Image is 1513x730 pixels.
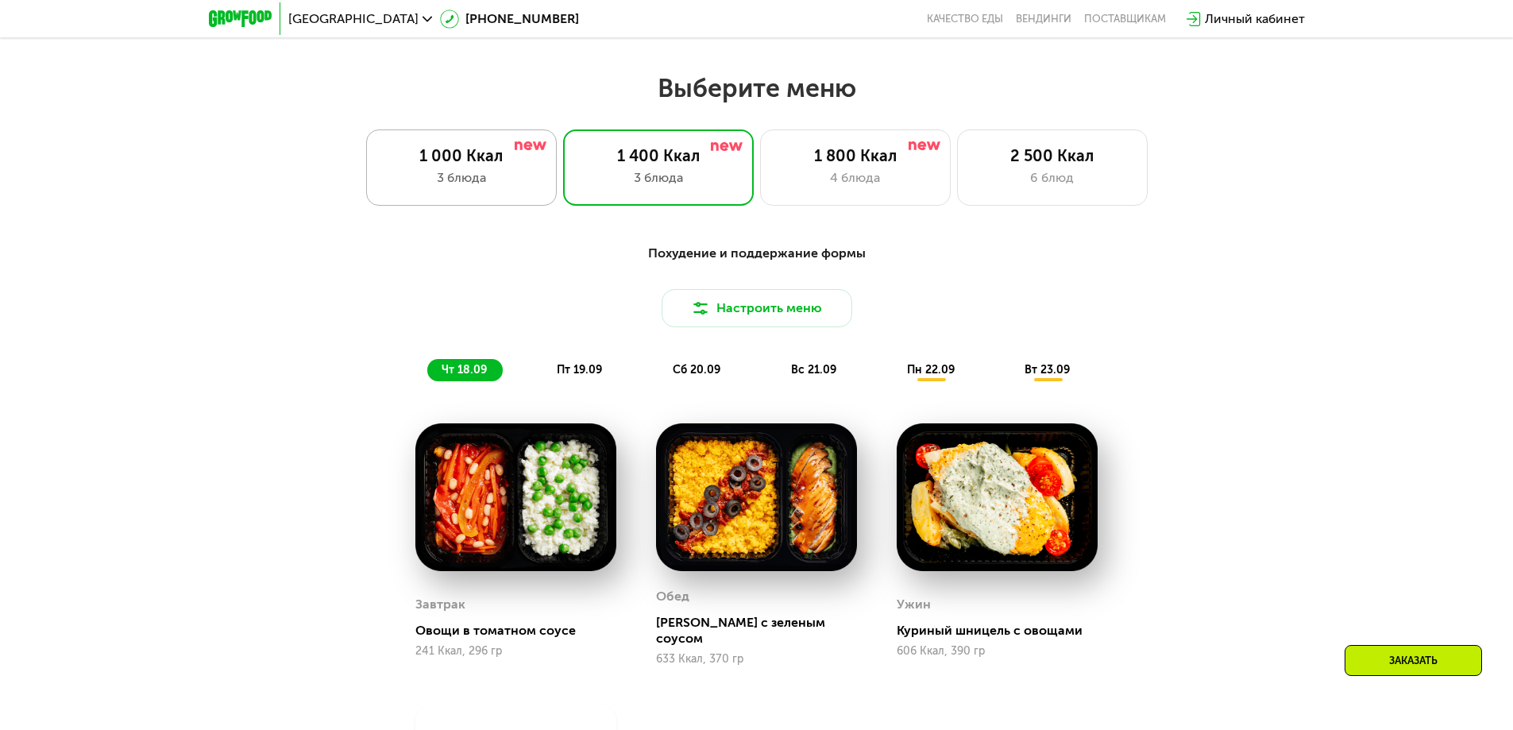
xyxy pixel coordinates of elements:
div: Куриный шницель с овощами [897,623,1110,639]
div: Овощи в томатном соусе [415,623,629,639]
div: Похудение и поддержание формы [287,244,1227,264]
div: 1 800 Ккал [777,146,934,165]
div: поставщикам [1084,13,1166,25]
div: 606 Ккал, 390 гр [897,645,1098,658]
div: Заказать [1345,645,1482,676]
span: вс 21.09 [791,363,836,377]
div: Ужин [897,593,931,616]
div: 3 блюда [383,168,540,187]
div: 3 блюда [580,168,737,187]
span: сб 20.09 [673,363,720,377]
a: Вендинги [1016,13,1071,25]
div: 633 Ккал, 370 гр [656,653,857,666]
div: 1 400 Ккал [580,146,737,165]
span: пт 19.09 [557,363,602,377]
a: [PHONE_NUMBER] [440,10,579,29]
div: [PERSON_NAME] с зеленым соусом [656,615,870,647]
span: чт 18.09 [442,363,487,377]
span: пн 22.09 [907,363,955,377]
div: Личный кабинет [1205,10,1305,29]
div: 2 500 Ккал [974,146,1131,165]
span: [GEOGRAPHIC_DATA] [288,13,419,25]
div: Завтрак [415,593,465,616]
div: Обед [656,585,689,608]
div: 4 блюда [777,168,934,187]
div: 241 Ккал, 296 гр [415,645,616,658]
button: Настроить меню [662,289,852,327]
h2: Выберите меню [51,72,1462,104]
div: 6 блюд [974,168,1131,187]
span: вт 23.09 [1025,363,1070,377]
div: 1 000 Ккал [383,146,540,165]
a: Качество еды [927,13,1003,25]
